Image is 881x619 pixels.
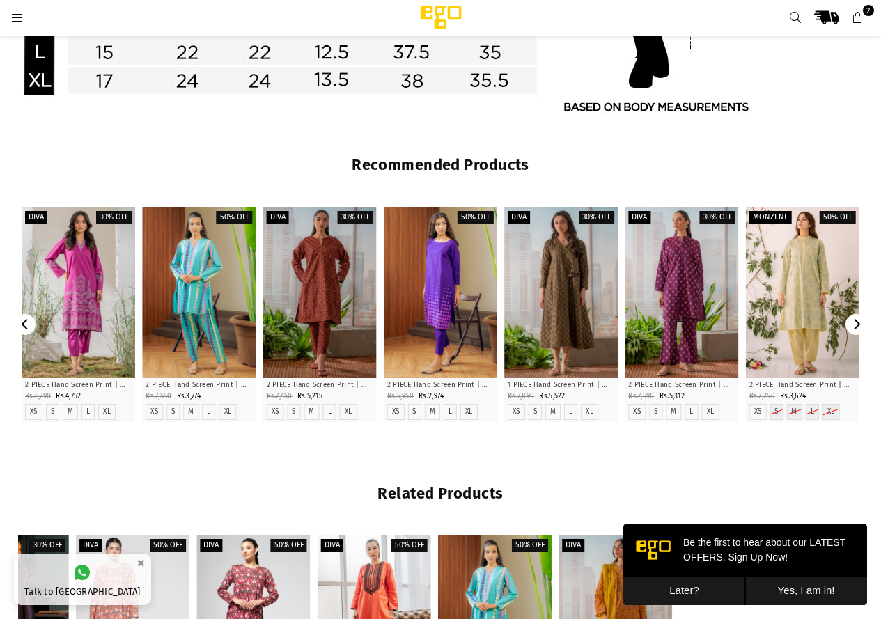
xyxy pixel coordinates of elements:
[550,407,556,416] label: M
[508,380,614,391] p: 1 PIECE Hand Screen Print | 100% Cotton |Flared Cut
[271,539,307,552] label: 50% off
[272,407,279,416] label: XS
[68,407,73,416] label: M
[628,380,735,391] p: 2 PIECE Hand Screen Print | 2 Tone Fabric | Box Cut
[25,211,47,224] label: Diva
[449,407,452,416] a: L
[508,211,530,224] label: Diva
[633,407,641,416] a: XS
[780,392,806,400] span: Rs.3,624
[392,407,400,416] label: XS
[387,380,494,391] p: 2 PIECE Hand Screen Print | 100 % Cotton | Straight Cut
[827,407,835,416] label: XL
[217,211,253,224] label: 50% off
[267,380,373,391] p: 2 PIECE Hand Screen Print | 2 Tone Fabric | Straight Cut
[338,211,373,224] label: 30% off
[321,539,343,552] label: Diva
[465,407,473,416] label: XL
[14,554,151,605] a: Talk to [GEOGRAPHIC_DATA]
[103,407,111,416] label: XL
[56,392,81,400] span: Rs.4,752
[569,407,572,416] label: L
[86,407,90,416] a: L
[309,407,314,416] label: M
[707,407,715,416] label: XL
[132,551,149,574] button: ×
[96,211,132,224] label: 30% off
[671,407,676,416] label: M
[811,407,814,416] label: L
[146,392,171,400] span: Rs.7,550
[21,484,860,504] h2: Related Products
[207,407,210,416] label: L
[508,392,534,400] span: Rs.7,890
[412,407,416,416] label: S
[774,407,778,416] label: S
[533,407,537,416] label: S
[51,407,54,416] label: S
[267,392,293,400] span: Rs.7,450
[419,392,444,400] span: Rs.2,974
[749,392,775,400] span: Rs.7,250
[783,5,808,30] a: Search
[654,407,657,416] label: S
[150,407,158,416] a: XS
[345,407,352,416] label: XL
[660,392,685,400] span: Rs.5,312
[512,539,548,552] label: 50% off
[171,407,175,416] label: S
[628,211,650,224] label: Diva
[292,407,295,416] label: S
[791,407,797,416] label: M
[382,3,500,31] img: Ego
[513,407,520,416] label: XS
[30,407,38,416] a: XS
[539,392,565,400] span: Rs.5,522
[562,539,584,552] label: Diva
[754,407,762,416] label: XS
[30,539,65,552] label: 30% off
[200,539,222,552] label: Diva
[586,407,593,416] label: XL
[700,211,735,224] label: 30% off
[15,314,36,335] button: Previous
[863,5,874,16] span: 2
[628,392,654,400] span: Rs.7,590
[297,392,322,400] span: Rs.5,215
[689,407,693,416] a: L
[430,407,435,416] label: M
[845,314,866,335] button: Next
[845,5,871,30] a: 2
[458,211,494,224] label: 50% off
[79,539,102,552] label: Diva
[25,380,132,391] p: 2 PIECE Hand Screen Print | 100% Cotton | Straight Cut
[328,407,332,416] label: L
[749,380,856,391] p: 2 PIECE Hand Screen Print | 100% Cotton | Straight Cut
[749,211,792,224] label: Monzene
[224,407,232,416] label: XL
